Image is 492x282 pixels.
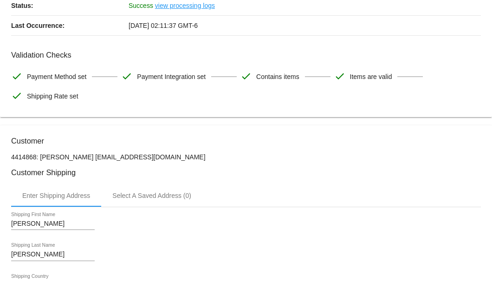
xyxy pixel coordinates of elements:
[27,67,86,86] span: Payment Method set
[22,192,90,199] div: Enter Shipping Address
[350,67,392,86] span: Items are valid
[27,86,78,106] span: Shipping Rate set
[11,153,481,161] p: 4414868: [PERSON_NAME] [EMAIL_ADDRESS][DOMAIN_NAME]
[11,90,22,101] mat-icon: check
[11,16,129,35] p: Last Occurrence:
[11,51,481,59] h3: Validation Checks
[11,137,481,145] h3: Customer
[334,71,345,82] mat-icon: check
[11,220,95,228] input: Shipping First Name
[121,71,132,82] mat-icon: check
[137,67,206,86] span: Payment Integration set
[11,71,22,82] mat-icon: check
[11,251,95,258] input: Shipping Last Name
[112,192,191,199] div: Select A Saved Address (0)
[240,71,252,82] mat-icon: check
[129,22,198,29] span: [DATE] 02:11:37 GMT-6
[129,2,153,9] span: Success
[11,168,481,177] h3: Customer Shipping
[256,67,299,86] span: Contains items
